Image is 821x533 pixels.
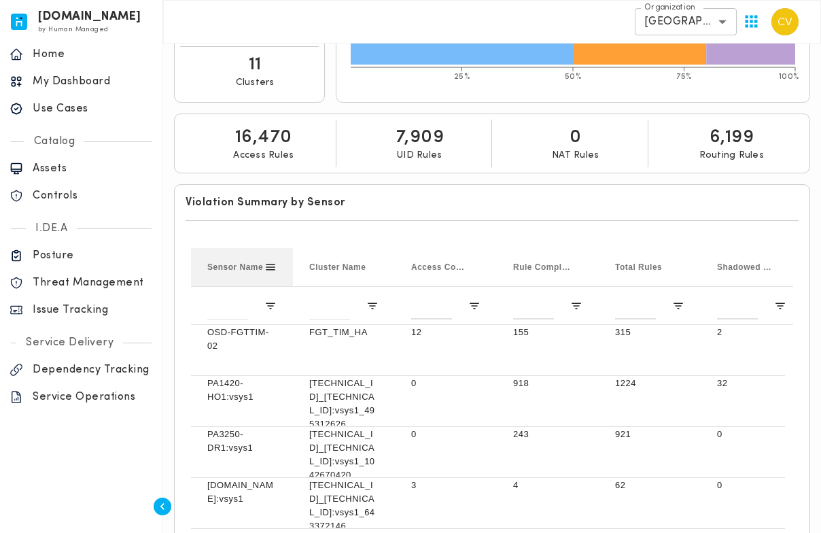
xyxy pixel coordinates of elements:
[38,12,141,22] h6: [DOMAIN_NAME]
[411,292,452,320] input: Access Compliance Violations Filter Input
[397,150,442,162] p: UID Rules
[717,479,786,492] p: 0
[615,326,684,339] p: 315
[411,479,481,492] p: 3
[513,326,582,339] p: 155
[615,479,684,492] p: 62
[207,377,277,404] p: PA1420-HO1:vsys1
[207,479,277,506] p: [DOMAIN_NAME]:vsys1
[16,336,123,349] p: Service Delivery
[565,73,582,81] tspan: 50%
[513,262,570,272] span: Rule Compliance Violations
[309,326,379,339] p: FGT_TIM_HA
[615,292,656,320] input: Total Rules Filter Input
[615,262,662,272] span: Total Rules
[249,52,262,77] p: 11
[309,479,379,533] p: [TECHNICAL_ID]_[TECHNICAL_ID]:vsys1_643372146
[411,262,468,272] span: Access Compliance Violations
[570,125,582,150] p: 0
[411,326,481,339] p: 12
[513,292,554,320] input: Rule Compliance Violations Filter Input
[233,150,294,162] p: Access Rules
[779,73,799,81] tspan: 100%
[644,2,695,14] label: Organization
[411,377,481,390] p: 0
[411,428,481,441] p: 0
[717,292,758,320] input: Shadowed Rules Filter Input
[676,73,692,81] tspan: 75%
[615,377,684,390] p: 1224
[309,377,379,431] p: [TECHNICAL_ID]_[TECHNICAL_ID]:vsys1_495312626
[396,125,444,150] p: 7,909
[236,77,275,89] p: Clusters
[33,75,153,88] p: My Dashboard
[615,428,684,441] p: 921
[513,479,582,492] p: 4
[766,3,804,41] button: User
[33,276,153,290] p: Threat Management
[33,363,153,377] p: Dependency Tracking
[186,196,799,209] h6: Violation Summary by Sensor
[33,162,153,175] p: Assets
[33,102,153,116] p: Use Cases
[33,48,153,61] p: Home
[699,150,764,162] p: Routing Rules
[717,428,786,441] p: 0
[710,125,754,150] p: 6,199
[552,150,599,162] p: NAT Rules
[264,300,277,312] button: Open Filter Menu
[774,300,786,312] button: Open Filter Menu
[513,428,582,441] p: 243
[717,326,786,339] p: 2
[309,428,379,482] p: [TECHNICAL_ID]_[TECHNICAL_ID]:vsys1_1042670420
[11,14,27,30] img: invicta.io
[24,135,85,148] p: Catalog
[33,390,153,404] p: Service Operations
[26,222,77,235] p: I.DE.A
[33,303,153,317] p: Issue Tracking
[717,377,786,390] p: 32
[468,300,481,312] button: Open Filter Menu
[454,73,470,81] tspan: 25%
[207,428,277,455] p: PA3250-DR1:vsys1
[235,125,292,150] p: 16,470
[672,300,684,312] button: Open Filter Menu
[366,300,379,312] button: Open Filter Menu
[38,26,108,33] span: by Human Managed
[207,326,277,353] p: OSD-FGTTIM-02
[771,8,799,35] img: Carter Velasquez
[309,262,366,272] span: Cluster Name
[207,262,263,272] span: Sensor Name
[635,8,737,35] div: [GEOGRAPHIC_DATA]
[570,300,582,312] button: Open Filter Menu
[513,377,582,390] p: 918
[33,249,153,262] p: Posture
[33,189,153,203] p: Controls
[717,262,774,272] span: Shadowed Rules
